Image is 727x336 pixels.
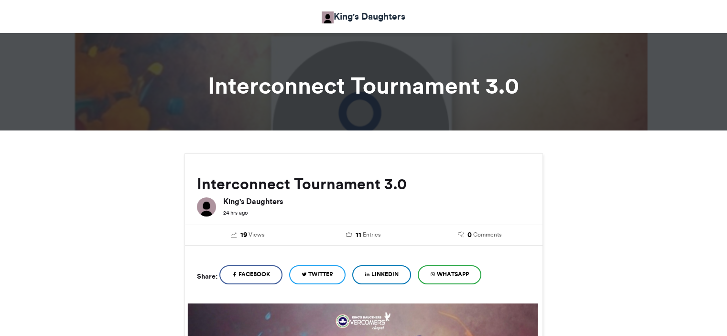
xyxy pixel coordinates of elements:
span: Entries [363,230,380,239]
h1: Interconnect Tournament 3.0 [98,74,629,97]
span: WhatsApp [437,270,469,279]
span: Twitter [308,270,333,279]
a: King's Daughters [322,10,405,23]
h6: King's Daughters [223,197,531,205]
a: 0 Comments [429,230,531,240]
span: 11 [356,230,361,240]
img: King's Daughters [322,11,334,23]
a: LinkedIn [352,265,411,284]
span: Views [249,230,264,239]
span: Facebook [239,270,270,279]
span: Comments [473,230,501,239]
h5: Share: [197,270,217,282]
h2: Interconnect Tournament 3.0 [197,175,531,193]
span: 0 [467,230,472,240]
a: Facebook [219,265,282,284]
small: 24 hrs ago [223,209,248,216]
a: Twitter [289,265,346,284]
a: WhatsApp [418,265,481,284]
img: King's Daughters [197,197,216,217]
a: 11 Entries [313,230,414,240]
span: LinkedIn [371,270,399,279]
span: 19 [240,230,247,240]
a: 19 Views [197,230,299,240]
